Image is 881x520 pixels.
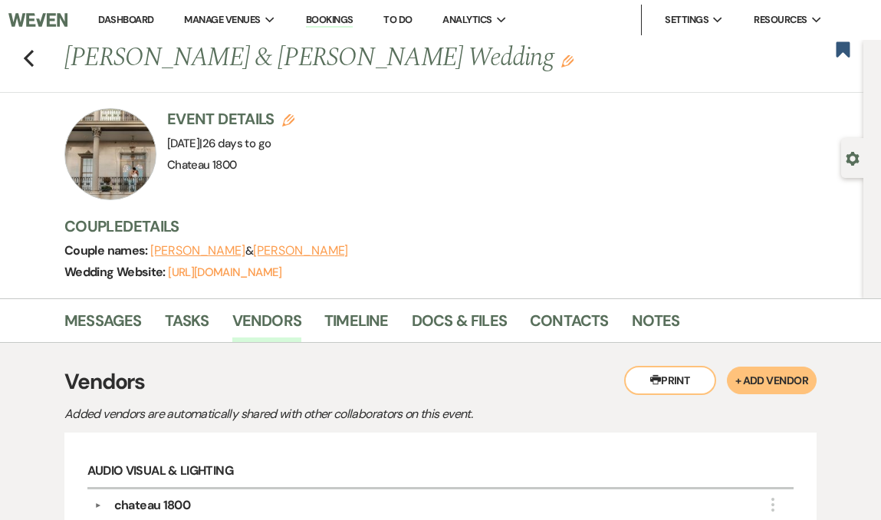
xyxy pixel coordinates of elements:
a: [URL][DOMAIN_NAME] [168,265,281,280]
a: Contacts [530,308,609,342]
button: [PERSON_NAME] [150,245,245,257]
button: Open lead details [846,150,860,165]
span: & [150,243,348,258]
span: Manage Venues [184,12,260,28]
a: Tasks [165,308,209,342]
span: Couple names: [64,242,150,258]
span: Resources [754,12,807,28]
span: | [199,136,271,151]
a: Bookings [306,13,353,28]
button: [PERSON_NAME] [253,245,348,257]
button: Print [624,366,716,395]
span: Analytics [442,12,491,28]
button: ▼ [89,502,107,509]
h1: [PERSON_NAME] & [PERSON_NAME] Wedding [64,40,698,77]
h3: Event Details [167,108,294,130]
span: [DATE] [167,136,271,151]
a: To Do [383,13,412,26]
h3: Couple Details [64,216,848,237]
a: Messages [64,308,142,342]
a: Dashboard [98,13,153,26]
h6: Audio Visual & Lighting [87,456,794,489]
div: chateau 1800 [114,496,190,515]
span: Chateau 1800 [167,157,236,173]
span: Wedding Website: [64,264,168,280]
a: Notes [632,308,680,342]
h3: Vendors [64,366,817,398]
button: + Add Vendor [727,367,817,394]
span: 26 days to go [202,136,271,151]
a: Docs & Files [412,308,507,342]
span: Settings [665,12,708,28]
a: Timeline [324,308,389,342]
a: Vendors [232,308,301,342]
img: Weven Logo [8,4,67,36]
button: Edit [561,54,574,67]
p: Added vendors are automatically shared with other collaborators on this event. [64,404,601,424]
